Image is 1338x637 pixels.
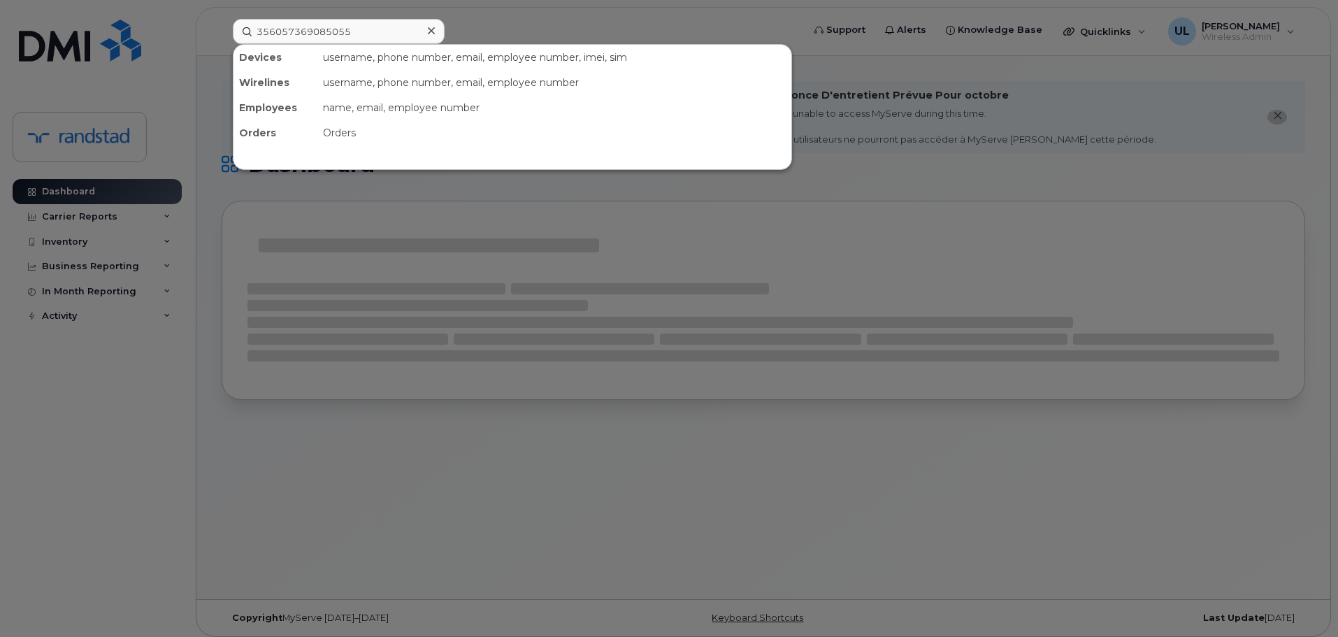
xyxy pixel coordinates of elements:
div: Employees [233,95,317,120]
div: username, phone number, email, employee number, imei, sim [317,45,791,70]
div: Wirelines [233,70,317,95]
div: name, email, employee number [317,95,791,120]
div: Orders [233,120,317,145]
div: username, phone number, email, employee number [317,70,791,95]
div: Devices [233,45,317,70]
div: Orders [317,120,791,145]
